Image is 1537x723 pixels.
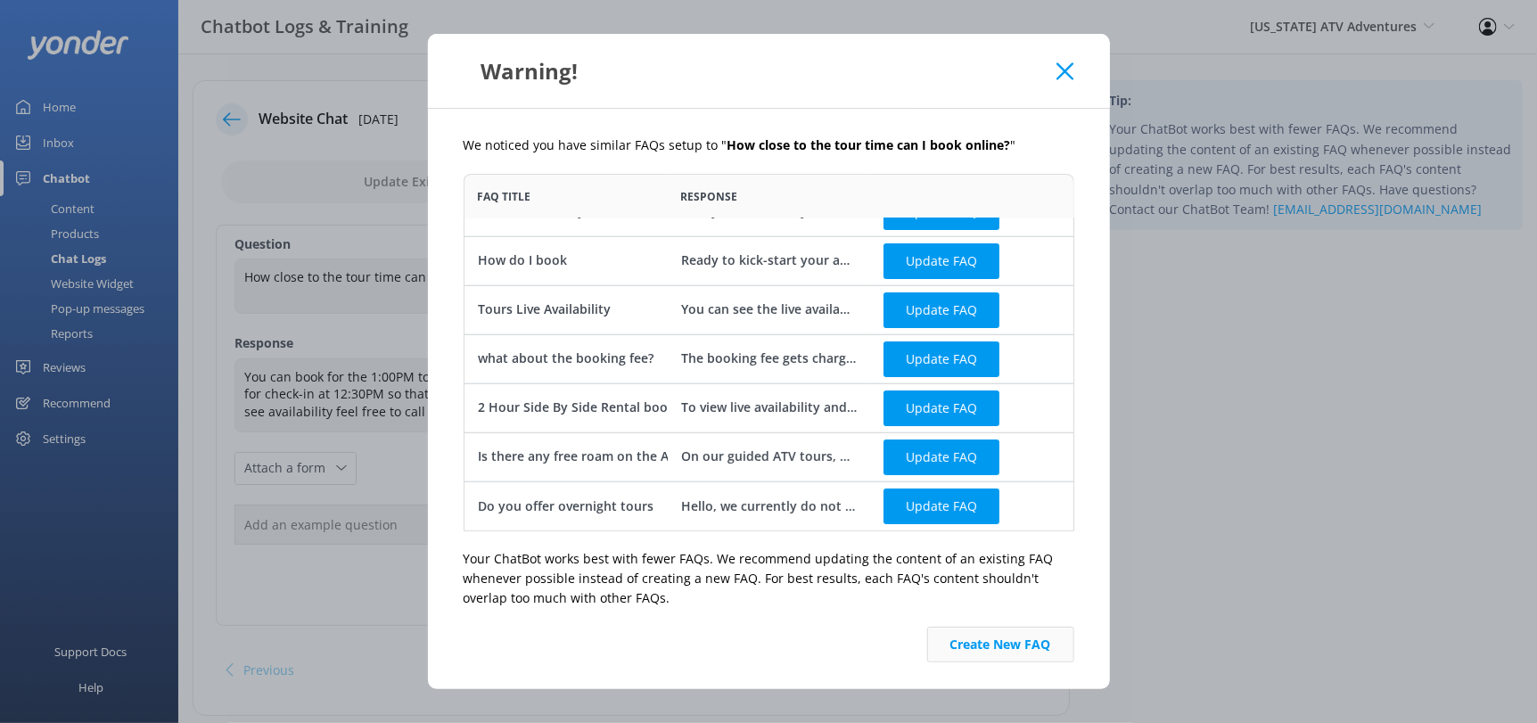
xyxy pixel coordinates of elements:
[478,188,531,205] span: FAQ Title
[464,549,1074,609] p: Your ChatBot works best with fewer FAQs. We recommend updating the content of an existing FAQ whe...
[1056,62,1073,80] button: Close
[680,300,857,319] div: You can see the live availability of the ATV Tours below. Just select your desired tour below!
[478,496,653,515] div: Do you offer overnight tours
[680,201,857,221] div: Ready to kick-start your adventure? To view live availability and secure your spot online, click ...
[464,481,1074,530] div: row
[884,439,999,474] button: Update FAQ
[884,292,999,327] button: Update FAQ
[478,447,726,466] div: Is there any free roam on the ATV tours?
[884,390,999,425] button: Update FAQ
[464,56,1057,86] div: Warning!
[464,285,1074,334] div: row
[478,398,796,417] div: 2 Hour Side By Side Rental bookings and availability
[680,188,737,205] span: Response
[478,201,585,221] div: Check Availability
[680,447,857,466] div: On our guided ATV tours, we navigate the scenic routes approved by the Forest Service. There’s no...
[478,251,567,270] div: How do I book
[464,432,1074,481] div: row
[884,489,999,524] button: Update FAQ
[464,334,1074,383] div: row
[884,193,999,229] button: Update FAQ
[464,236,1074,285] div: row
[927,627,1074,662] button: Create New FAQ
[680,496,857,515] div: Hello, we currently do not offer overnight tours.
[478,300,611,319] div: Tours Live Availability
[464,136,1074,155] p: We noticed you have similar FAQs setup to " "
[680,349,857,368] div: The booking fee gets charged in full at the time of your reservation to ensure the spots get held...
[727,136,1011,153] b: How close to the tour time can I book online?
[884,341,999,376] button: Update FAQ
[680,398,857,417] div: To view live availability and book your 2 Hour Side By Side Rentals, click [URL][DOMAIN_NAME] .
[464,383,1074,432] div: row
[478,349,653,368] div: what about the booking fee?
[680,251,857,270] div: Ready to kick-start your adventure? You can view live availability and secure your spot online at...
[884,242,999,278] button: Update FAQ
[464,218,1074,530] div: grid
